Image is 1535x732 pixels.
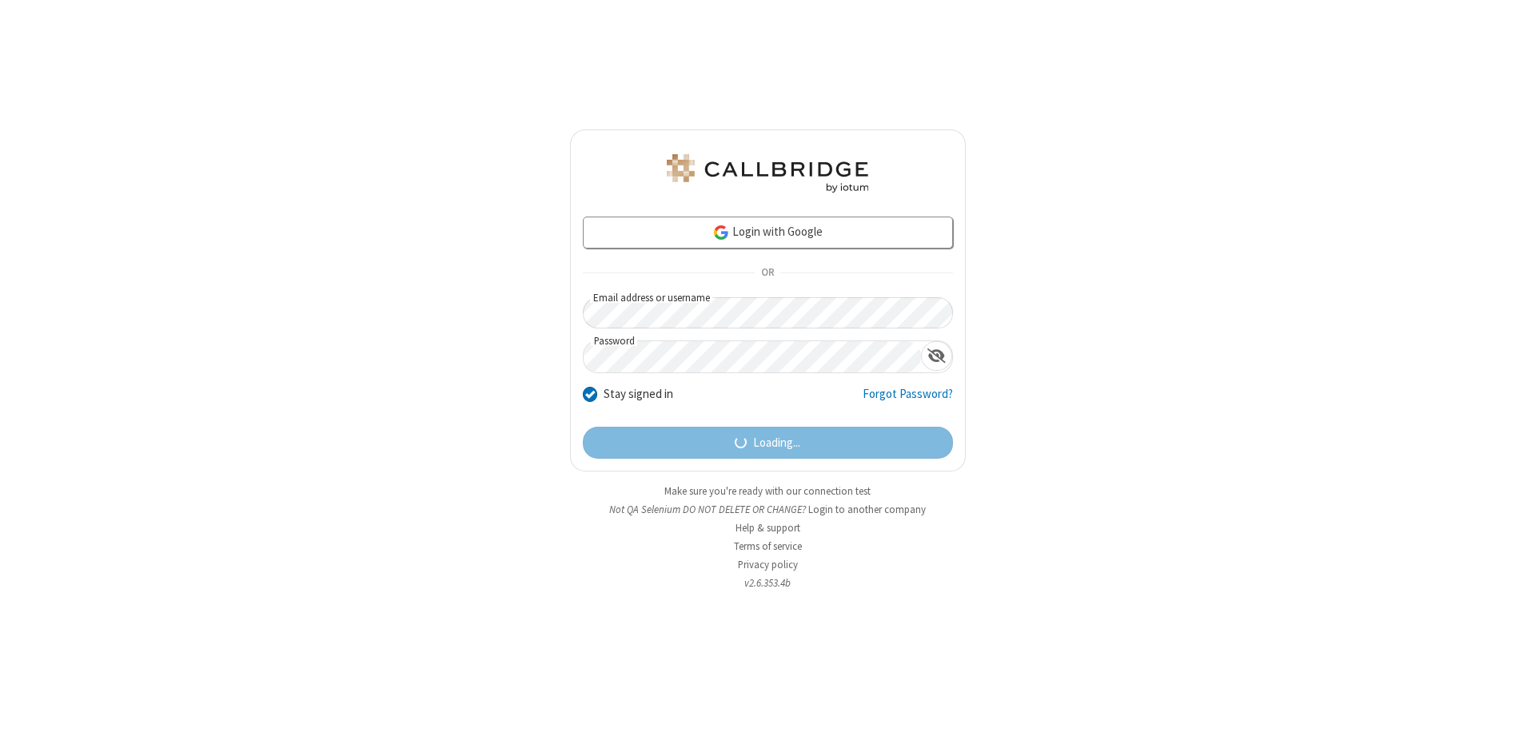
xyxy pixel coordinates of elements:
img: google-icon.png [712,224,730,241]
button: Loading... [583,427,953,459]
a: Make sure you're ready with our connection test [664,484,871,498]
img: QA Selenium DO NOT DELETE OR CHANGE [664,154,871,193]
iframe: Chat [1495,690,1523,721]
a: Terms of service [734,539,802,553]
div: Show password [921,341,952,371]
label: Stay signed in [604,385,673,404]
input: Email address or username [583,297,953,328]
input: Password [584,341,921,372]
a: Privacy policy [738,558,798,571]
li: Not QA Selenium DO NOT DELETE OR CHANGE? [570,502,966,517]
a: Forgot Password? [863,385,953,416]
span: Loading... [753,434,800,452]
a: Help & support [736,521,800,535]
button: Login to another company [808,502,926,517]
span: OR [755,262,780,284]
a: Login with Google [583,217,953,249]
li: v2.6.353.4b [570,575,966,591]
